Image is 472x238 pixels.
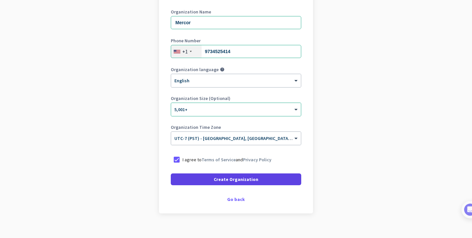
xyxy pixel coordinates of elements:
button: Create Organization [171,173,301,185]
label: Organization Time Zone [171,125,301,129]
a: Privacy Policy [243,157,271,163]
label: Organization Size (Optional) [171,96,301,101]
div: +1 [182,48,188,55]
label: Organization Name [171,10,301,14]
p: I agree to and [183,156,271,163]
label: Phone Number [171,38,301,43]
label: Organization language [171,67,219,72]
input: What is the name of your organization? [171,16,301,29]
a: Terms of Service [202,157,236,163]
span: Create Organization [214,176,258,183]
div: Go back [171,197,301,202]
input: 201-555-0123 [171,45,301,58]
i: help [220,67,225,72]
